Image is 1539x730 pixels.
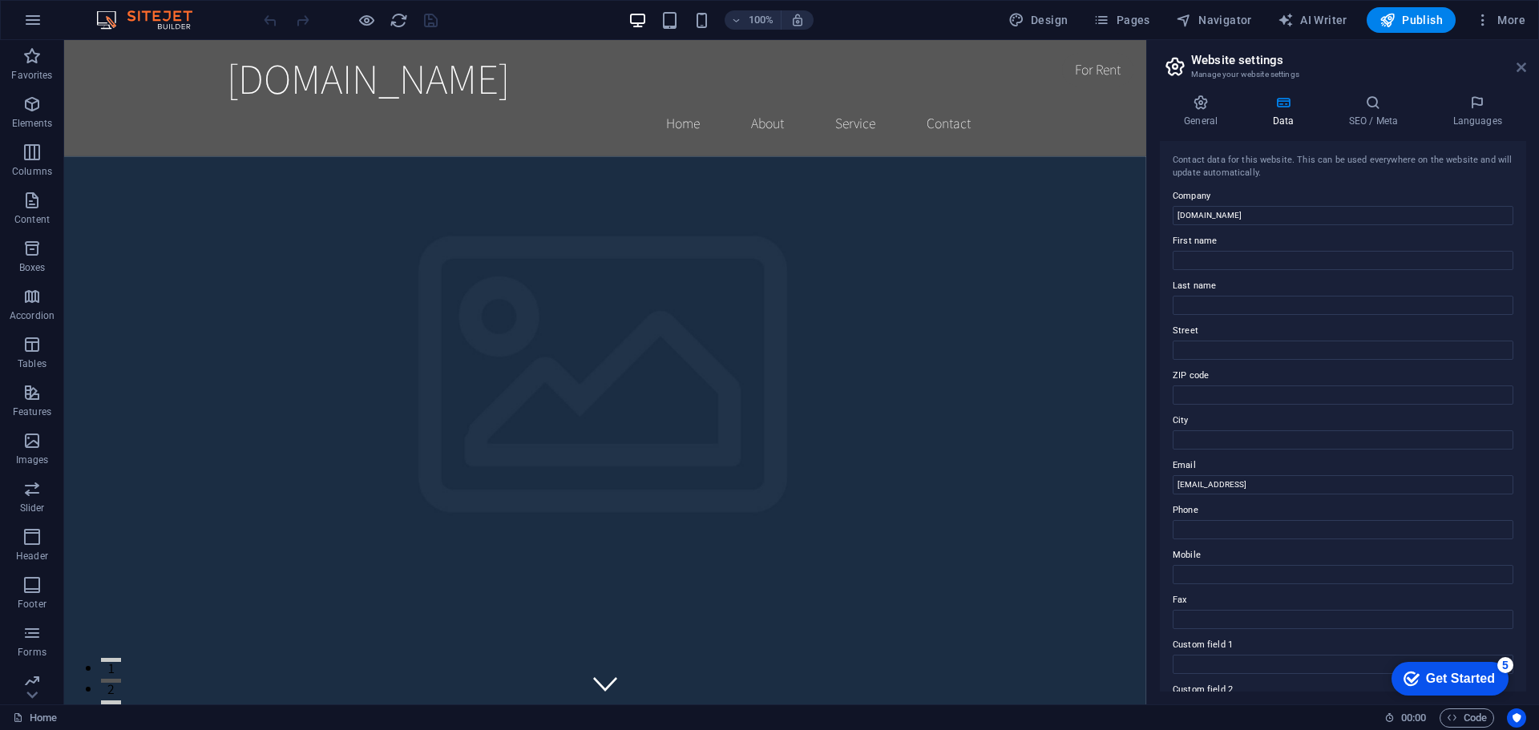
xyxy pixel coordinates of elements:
h4: SEO / Meta [1324,95,1428,128]
button: reload [389,10,408,30]
button: 3 [37,660,57,664]
button: Code [1440,708,1494,728]
span: AI Writer [1278,12,1347,28]
label: Fax [1173,591,1513,610]
button: 2 [37,639,57,643]
a: Click to cancel selection. Double-click to open Pages [13,708,57,728]
button: 1 [37,618,57,622]
h4: General [1160,95,1248,128]
h6: 100% [749,10,774,30]
span: Navigator [1176,12,1252,28]
p: Boxes [19,261,46,274]
label: Street [1173,321,1513,341]
button: More [1468,7,1532,33]
label: Last name [1173,276,1513,296]
i: On resize automatically adjust zoom level to fit chosen device. [790,13,805,27]
img: Editor Logo [92,10,212,30]
div: For Rent [998,13,1069,46]
span: 00 00 [1401,708,1426,728]
span: Design [1008,12,1068,28]
h2: Website settings [1191,53,1526,67]
button: Click here to leave preview mode and continue editing [357,10,376,30]
div: Design (Ctrl+Alt+Y) [1002,7,1075,33]
p: Forms [18,646,46,659]
p: Favorites [11,69,52,82]
p: Columns [12,165,52,178]
h3: Manage your website settings [1191,67,1494,82]
p: Header [16,550,48,563]
p: Accordion [10,309,55,322]
p: Images [16,454,49,466]
button: Navigator [1169,7,1258,33]
label: ZIP code [1173,366,1513,385]
label: Email [1173,456,1513,475]
span: Publish [1379,12,1443,28]
p: Footer [18,598,46,611]
button: AI Writer [1271,7,1354,33]
button: Publish [1367,7,1456,33]
p: Content [14,213,50,226]
button: Pages [1087,7,1156,33]
p: Elements [12,117,53,130]
span: : [1412,712,1415,724]
i: Reload page [390,11,408,30]
button: Design [1002,7,1075,33]
span: Code [1447,708,1487,728]
span: More [1475,12,1525,28]
label: Custom field 2 [1173,680,1513,700]
div: Contact data for this website. This can be used everywhere on the website and will update automat... [1173,154,1513,180]
h4: Languages [1428,95,1526,128]
div: Get Started 5 items remaining, 0% complete [13,8,130,42]
h4: Data [1248,95,1324,128]
div: Get Started [47,18,116,32]
p: Tables [18,357,46,370]
p: Slider [20,502,45,514]
p: Features [13,405,51,418]
label: Mobile [1173,546,1513,565]
label: Custom field 1 [1173,635,1513,655]
h6: Session time [1384,708,1427,728]
label: Company [1173,187,1513,206]
button: 100% [725,10,782,30]
div: 5 [119,3,135,19]
span: Pages [1093,12,1149,28]
button: Usercentrics [1507,708,1526,728]
label: First name [1173,232,1513,251]
label: Phone [1173,501,1513,520]
label: City [1173,411,1513,430]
